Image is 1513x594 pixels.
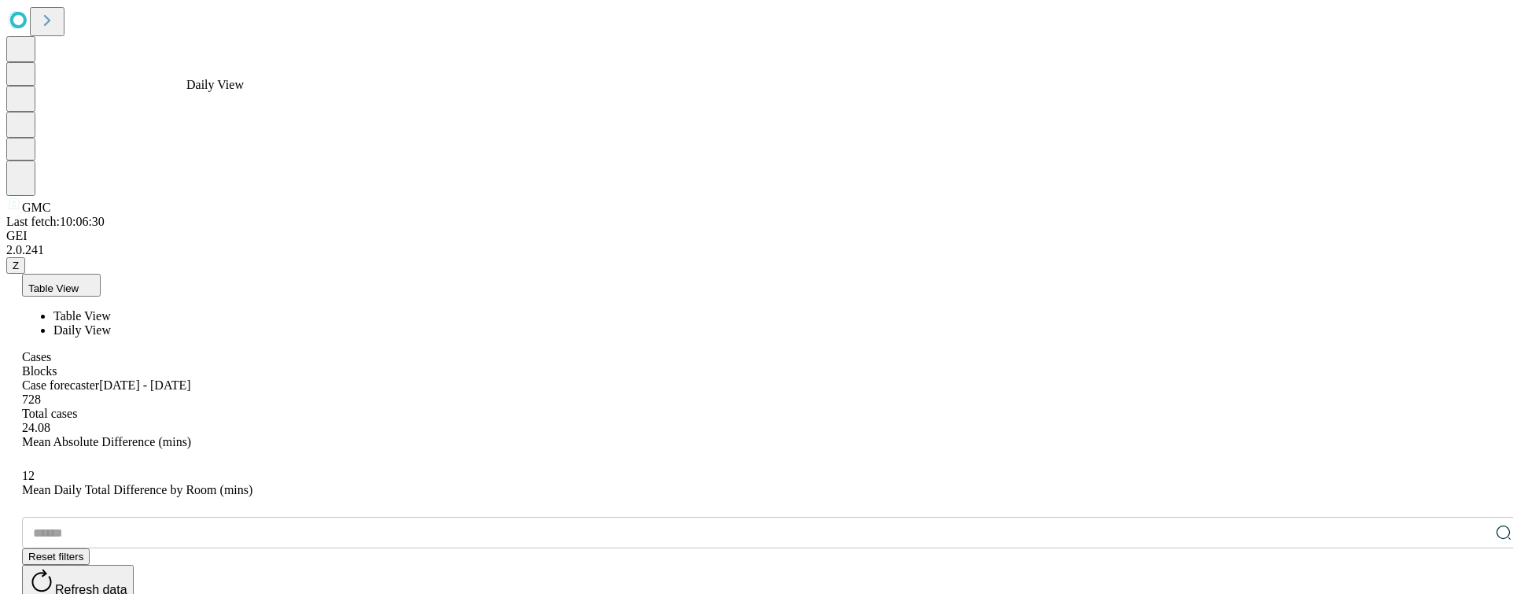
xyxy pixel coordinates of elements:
span: Z [13,260,19,271]
span: GMC [22,201,50,214]
span: 728 [22,393,41,406]
span: Mean Daily Total Difference by Room (mins) [22,483,252,496]
span: Total cases [22,407,77,420]
span: [DATE] - [DATE] [99,378,190,392]
button: Reset filters [22,548,90,565]
span: Last fetch: 10:06:30 [6,215,105,228]
div: 2.0.241 [6,243,1507,257]
span: Table View [53,309,111,323]
span: Daily View [53,323,111,337]
span: Reset filters [28,551,83,563]
span: 24.08 [22,421,50,434]
span: Mean Absolute Difference (mins) [22,435,191,448]
div: Daily View [186,78,244,92]
span: 12 [22,469,35,482]
button: Table View [22,274,101,297]
span: Table View [28,282,79,294]
button: Z [6,257,25,274]
div: GEI [6,229,1507,243]
span: Case forecaster [22,378,99,392]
